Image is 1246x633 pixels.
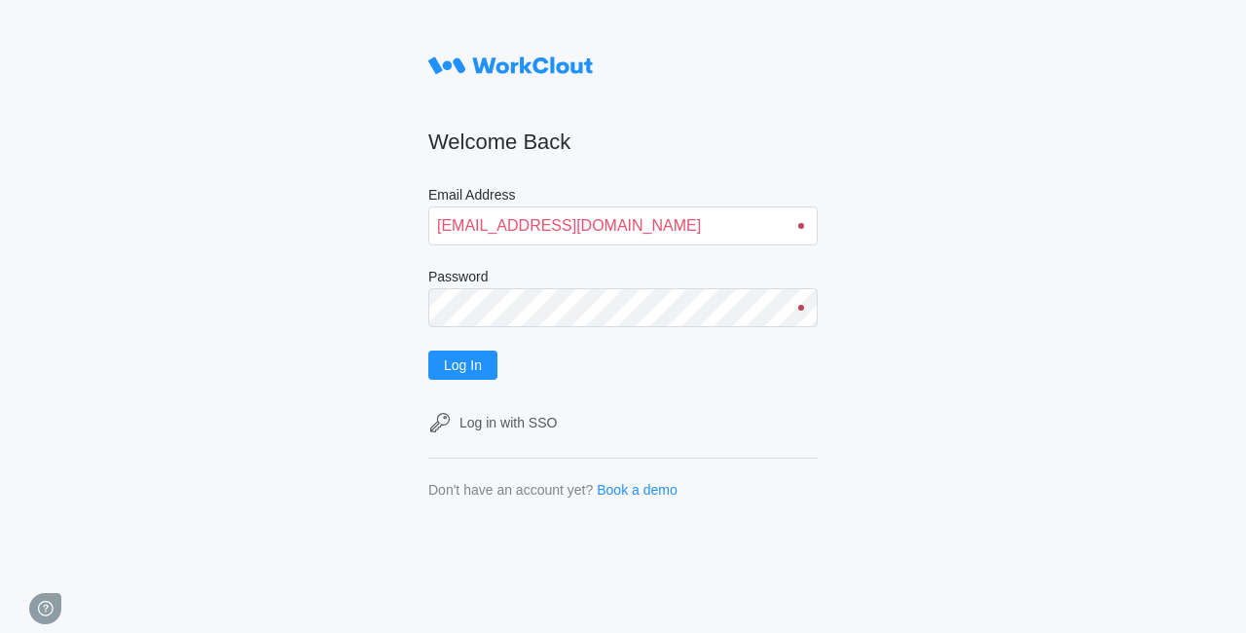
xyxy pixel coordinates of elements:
a: Log in with SSO [428,411,818,434]
a: Book a demo [597,482,678,498]
label: Email Address [428,187,818,206]
span: Log In [444,358,482,372]
div: Don't have an account yet? [428,482,593,498]
h2: Welcome Back [428,129,818,156]
button: Log In [428,351,497,380]
label: Password [428,269,818,288]
div: Log in with SSO [459,415,557,430]
input: Enter your email [428,206,818,245]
